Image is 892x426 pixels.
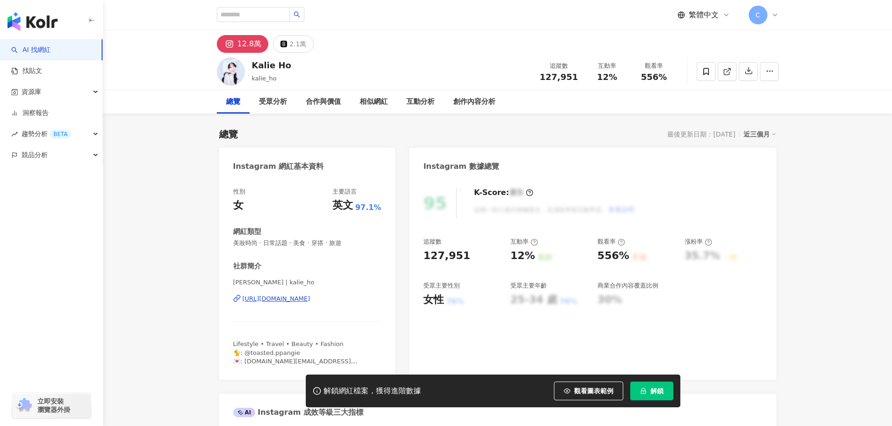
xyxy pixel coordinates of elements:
[474,188,533,198] div: K-Score :
[597,249,629,263] div: 556%
[540,72,578,82] span: 127,951
[453,96,495,108] div: 創作內容分析
[217,35,269,53] button: 12.8萬
[11,66,42,76] a: 找貼文
[324,386,421,396] div: 解鎖網紅檔案，獲得進階數據
[233,161,324,172] div: Instagram 網紅基本資料
[233,407,363,418] div: Instagram 成效等級三大指標
[590,61,625,71] div: 互動率
[423,238,442,246] div: 追蹤數
[243,295,310,303] div: [URL][DOMAIN_NAME]
[233,408,256,417] div: AI
[332,198,353,213] div: 英文
[11,108,49,118] a: 洞察報告
[50,130,71,139] div: BETA
[233,340,358,373] span: Lifestyle • Travel • Beauty • Fashion 🐈: @toasted.ppangie 💌: [DOMAIN_NAME][EMAIL_ADDRESS][DOMAIN_...
[630,382,673,400] button: 解鎖
[22,144,48,166] span: 競品分析
[11,131,18,137] span: rise
[406,96,435,108] div: 互動分析
[233,295,382,303] a: [URL][DOMAIN_NAME]
[423,249,470,263] div: 127,951
[756,10,760,20] span: C
[22,81,41,102] span: 資源庫
[510,249,535,263] div: 12%
[37,397,70,414] span: 立即安裝 瀏覽器外掛
[15,398,33,413] img: chrome extension
[237,37,262,51] div: 12.8萬
[423,293,444,307] div: 女性
[306,96,341,108] div: 合作與價值
[289,37,306,51] div: 2.1萬
[597,72,617,82] span: 12%
[217,58,245,86] img: KOL Avatar
[233,188,245,196] div: 性別
[667,130,735,138] div: 最後更新日期：[DATE]
[233,198,243,213] div: 女
[423,161,499,172] div: Instagram 數據總覽
[744,128,776,140] div: 近三個月
[233,278,382,287] span: [PERSON_NAME] | kalie_ho
[233,239,382,247] span: 美妝時尚 · 日常話題 · 美食 · 穿搭 · 旅遊
[252,75,277,82] span: kalie_ho
[510,238,538,246] div: 互動率
[252,59,291,71] div: Kalie Ho
[641,72,667,82] span: 556%
[554,382,623,400] button: 觀看圖表範例
[233,227,261,237] div: 網紅類型
[22,123,71,144] span: 趨勢分析
[294,11,300,18] span: search
[574,387,613,395] span: 觀看圖表範例
[360,96,388,108] div: 相似網紅
[640,388,647,394] span: lock
[355,202,382,213] span: 97.1%
[597,238,625,246] div: 觀看率
[233,261,261,271] div: 社群簡介
[510,282,547,290] div: 受眾主要年齡
[332,188,357,196] div: 主要語言
[650,387,663,395] span: 解鎖
[540,61,578,71] div: 追蹤數
[597,282,658,290] div: 商業合作內容覆蓋比例
[636,61,672,71] div: 觀看率
[423,282,460,290] div: 受眾主要性別
[259,96,287,108] div: 受眾分析
[689,10,719,20] span: 繁體中文
[219,128,238,141] div: 總覽
[12,393,91,418] a: chrome extension立即安裝 瀏覽器外掛
[273,35,314,53] button: 2.1萬
[226,96,240,108] div: 總覽
[7,12,58,31] img: logo
[11,45,51,55] a: searchAI 找網紅
[685,238,712,246] div: 漲粉率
